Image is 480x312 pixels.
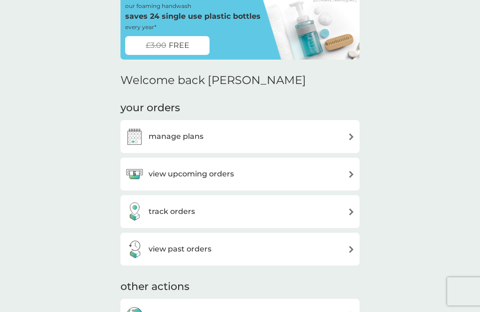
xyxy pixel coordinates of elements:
[149,205,195,218] h3: track orders
[125,23,157,31] p: every year*
[125,10,261,23] p: saves 24 single use plastic bottles
[149,130,203,143] h3: manage plans
[348,171,355,178] img: arrow right
[146,39,166,52] span: £3.00
[169,39,189,52] span: FREE
[120,280,189,294] h3: other actions
[348,246,355,253] img: arrow right
[348,133,355,140] img: arrow right
[149,168,234,180] h3: view upcoming orders
[120,101,180,115] h3: your orders
[120,74,306,87] h2: Welcome back [PERSON_NAME]
[125,1,191,10] p: our foaming handwash
[149,243,211,255] h3: view past orders
[348,208,355,215] img: arrow right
